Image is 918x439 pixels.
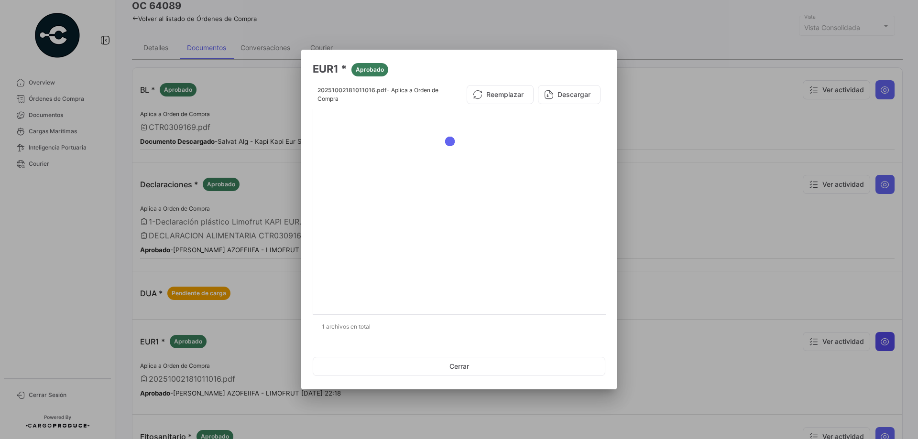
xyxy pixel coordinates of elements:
[313,315,605,339] div: 1 archivos en total
[538,85,601,104] button: Descargar
[467,85,534,104] button: Reemplazar
[317,86,387,94] span: 20251002181011016.pdf
[313,357,605,376] button: Cerrar
[356,65,384,74] span: Aprobado
[313,61,605,76] h3: EUR1 *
